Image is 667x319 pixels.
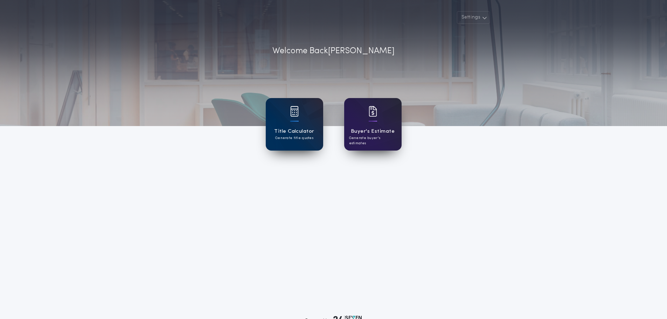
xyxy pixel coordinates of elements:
[344,98,402,151] a: card iconBuyer's EstimateGenerate buyer's estimates
[272,45,395,57] p: Welcome Back [PERSON_NAME]
[290,106,299,117] img: card icon
[351,127,395,136] h1: Buyer's Estimate
[274,127,314,136] h1: Title Calculator
[275,136,313,141] p: Generate title quotes
[349,136,397,146] p: Generate buyer's estimates
[266,98,323,151] a: card iconTitle CalculatorGenerate title quotes
[369,106,377,117] img: card icon
[457,11,490,24] button: Settings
